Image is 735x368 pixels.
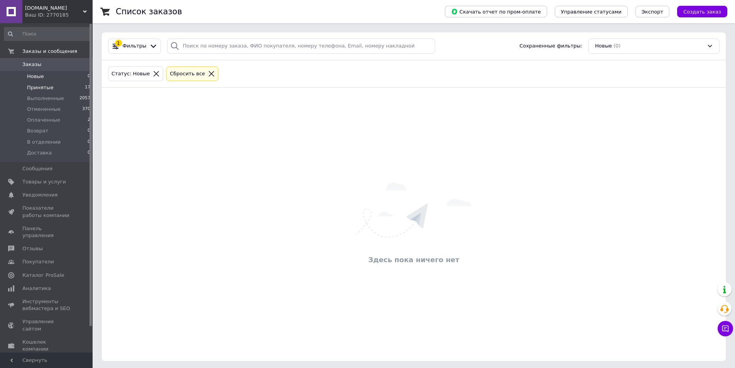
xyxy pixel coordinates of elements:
span: Товары и услуги [22,178,66,185]
span: Принятые [27,84,54,91]
span: Аналитика [22,285,51,292]
button: Чат с покупателем [718,321,733,336]
span: Сообщения [22,165,52,172]
div: Здесь пока ничего нет [106,255,722,265]
span: Показатели работы компании [22,205,71,219]
div: Ваш ID: 2770185 [25,12,93,19]
input: Поиск [4,27,91,41]
button: Создать заказ [677,6,727,17]
input: Поиск по номеру заказа, ФИО покупателя, номеру телефона, Email, номеру накладной [167,39,436,54]
button: Экспорт [635,6,669,17]
button: Скачать отчет по пром-оплате [445,6,547,17]
span: Панель управления [22,225,71,239]
span: Кошелек компании [22,339,71,353]
span: 370 [82,106,90,113]
span: blessed.shoes [25,5,83,12]
span: Каталог ProSale [22,272,64,279]
div: Сбросить все [168,70,206,78]
span: 2 [88,117,90,124]
span: Заказы и сообщения [22,48,77,55]
span: Доставка [27,149,52,156]
span: Управление статусами [561,9,622,15]
h1: Список заказов [116,7,182,16]
span: Выполненные [27,95,64,102]
span: 0 [88,149,90,156]
span: Отмененные [27,106,61,113]
span: (0) [613,43,620,49]
span: Управление сайтом [22,318,71,332]
span: 2057 [79,95,90,102]
span: Отзывы [22,245,43,252]
div: Статус: Новые [110,70,151,78]
span: 0 [88,127,90,134]
span: Экспорт [642,9,663,15]
span: Заказы [22,61,41,68]
span: Покупатели [22,258,54,265]
span: Возврат [27,127,48,134]
button: Управление статусами [555,6,628,17]
span: Сохраненные фильтры: [519,42,582,50]
span: Уведомления [22,192,57,198]
span: Инструменты вебмастера и SEO [22,298,71,312]
span: Новые [27,73,44,80]
span: Создать заказ [683,9,721,15]
span: 0 [88,73,90,80]
span: В отделении [27,139,61,146]
a: Создать заказ [669,8,727,14]
span: Фильтры [123,42,147,50]
span: Оплаченные [27,117,60,124]
span: 17 [85,84,90,91]
span: Скачать отчет по пром-оплате [451,8,541,15]
div: 1 [115,40,122,47]
span: Новые [595,42,612,50]
span: 0 [88,139,90,146]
